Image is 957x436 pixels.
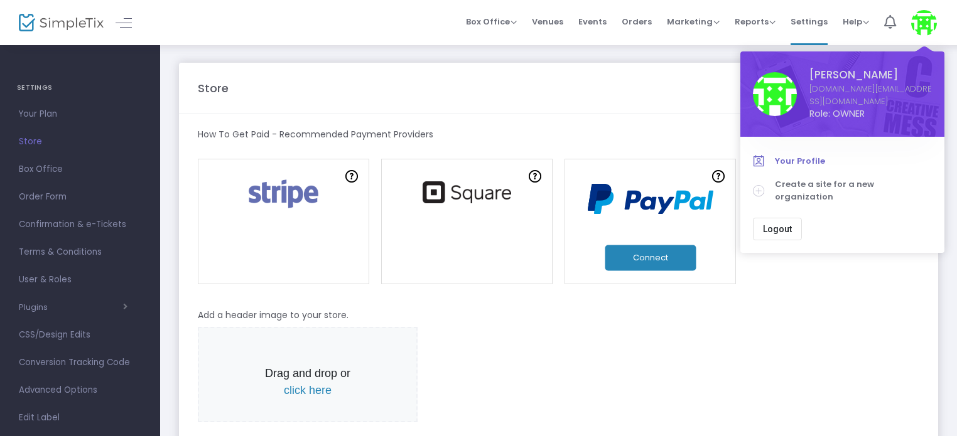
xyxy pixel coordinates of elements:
[19,244,141,260] span: Terms & Conditions
[466,16,517,28] span: Box Office
[19,134,141,150] span: Store
[19,354,141,371] span: Conversion Tracking Code
[19,327,141,343] span: CSS/Design Edits
[198,309,349,322] m-panel-subtitle: Add a header image to your store.
[735,16,776,28] span: Reports
[753,149,932,173] a: Your Profile
[19,216,141,233] span: Confirmation & e-Tickets
[843,16,869,28] span: Help
[605,245,696,270] button: Connect
[284,384,332,396] span: click here
[19,410,141,426] span: Edit Label
[809,67,932,83] span: [PERSON_NAME]
[345,170,358,183] img: question-mark
[753,218,802,240] button: Logout
[19,272,141,288] span: User & Roles
[256,365,360,399] p: Drag and drop or
[198,128,433,141] m-panel-subtitle: How To Get Paid - Recommended Payment Providers
[775,155,932,167] span: Your Profile
[19,161,141,178] span: Box Office
[712,170,725,183] img: question-mark
[622,6,652,38] span: Orders
[198,80,229,97] m-panel-title: Store
[791,6,828,38] span: Settings
[667,16,720,28] span: Marketing
[19,189,141,205] span: Order Form
[17,75,143,100] h4: SETTINGS
[763,224,792,234] span: Logout
[19,302,127,312] button: Plugins
[416,181,517,203] img: square.png
[753,173,932,208] a: Create a site for a new organization
[19,382,141,398] span: Advanced Options
[532,6,563,38] span: Venues
[241,177,326,211] img: stripe.png
[809,107,932,120] span: Role: OWNER
[578,6,607,38] span: Events
[529,170,541,183] img: question-mark
[809,83,932,107] a: [DOMAIN_NAME][EMAIL_ADDRESS][DOMAIN_NAME]
[581,177,720,221] img: PayPal Logo
[775,178,932,203] span: Create a site for a new organization
[19,106,141,122] span: Your Plan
